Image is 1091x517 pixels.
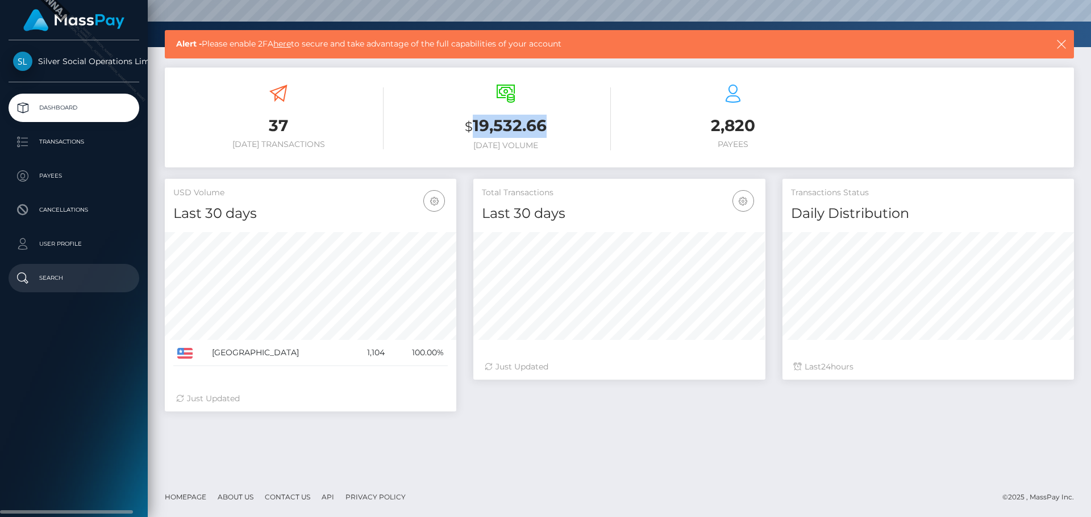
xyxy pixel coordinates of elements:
[350,340,388,366] td: 1,104
[9,230,139,258] a: User Profile
[341,488,410,506] a: Privacy Policy
[1002,491,1082,503] div: © 2025 , MassPay Inc.
[9,56,139,66] span: Silver Social Operations Limited
[9,94,139,122] a: Dashboard
[628,115,838,137] h3: 2,820
[13,99,135,116] p: Dashboard
[260,488,315,506] a: Contact Us
[482,187,756,199] h5: Total Transactions
[482,204,756,224] h4: Last 30 days
[791,204,1065,224] h4: Daily Distribution
[401,115,611,138] h3: 19,532.66
[213,488,258,506] a: About Us
[13,133,135,150] p: Transactions
[821,362,831,372] span: 24
[13,270,135,287] p: Search
[13,52,32,71] img: Silver Social Operations Limited
[23,9,124,31] img: MassPay Logo
[13,167,135,184] p: Payees
[401,141,611,150] h6: [DATE] Volume
[176,393,445,405] div: Just Updated
[273,39,291,49] a: here
[791,187,1065,199] h5: Transactions Status
[13,201,135,218] p: Cancellations
[177,348,193,358] img: US.png
[9,196,139,224] a: Cancellations
[173,187,448,199] h5: USD Volume
[465,119,473,134] small: $
[176,39,202,49] b: Alert -
[389,340,448,366] td: 100.00%
[173,204,448,224] h4: Last 30 days
[173,115,384,137] h3: 37
[9,128,139,156] a: Transactions
[9,264,139,292] a: Search
[794,361,1063,373] div: Last hours
[485,361,753,373] div: Just Updated
[173,140,384,149] h6: [DATE] Transactions
[160,488,211,506] a: Homepage
[176,38,965,50] span: Please enable 2FA to secure and take advantage of the full capabilities of your account
[208,340,350,366] td: [GEOGRAPHIC_DATA]
[9,162,139,190] a: Payees
[628,140,838,149] h6: Payees
[317,488,339,506] a: API
[13,236,135,253] p: User Profile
